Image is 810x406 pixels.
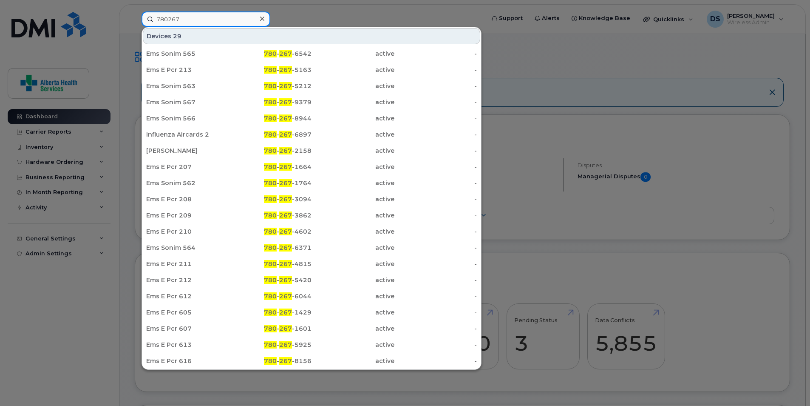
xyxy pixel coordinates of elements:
div: Ems E Pcr 213 [146,66,229,74]
div: active [312,260,394,268]
div: - -1764 [229,179,312,187]
div: - [394,227,477,236]
span: 267 [279,147,292,154]
div: Ems E Pcr 612 [146,292,229,300]
span: 267 [279,292,292,300]
div: active [312,66,394,74]
div: - [394,130,477,139]
div: - [394,114,477,123]
span: 780 [264,66,277,74]
div: Ems E Pcr 613 [146,340,229,349]
div: - -1664 [229,163,312,171]
div: - -1601 [229,324,312,333]
div: Ems E Pcr 211 [146,260,229,268]
div: - -1429 [229,308,312,317]
span: 780 [264,260,277,268]
div: active [312,179,394,187]
div: Ems E Pcr 605 [146,308,229,317]
span: 267 [279,309,292,316]
span: 780 [264,114,277,122]
div: - -8944 [229,114,312,123]
div: - [394,82,477,90]
span: 267 [279,98,292,106]
span: 780 [264,212,277,219]
span: 267 [279,131,292,138]
span: 780 [264,195,277,203]
div: - -4602 [229,227,312,236]
span: 780 [264,82,277,90]
div: [PERSON_NAME] [146,146,229,155]
div: Ems E Pcr 209 [146,211,229,220]
div: - [394,260,477,268]
div: - [394,163,477,171]
span: 780 [264,341,277,349]
a: Ems Sonim 563780-267-5212active- [143,78,480,94]
div: - -5925 [229,340,312,349]
div: active [312,82,394,90]
a: Ems E Pcr 613780-267-5925active- [143,337,480,352]
div: active [312,98,394,106]
a: Ems E Pcr 212780-267-5420active- [143,272,480,288]
span: 780 [264,50,277,57]
div: Ems Sonim 566 [146,114,229,123]
div: - -4815 [229,260,312,268]
div: - -5212 [229,82,312,90]
a: Ems Sonim 566780-267-8944active- [143,111,480,126]
div: - [394,357,477,365]
span: 780 [264,276,277,284]
div: active [312,292,394,300]
div: Ems E Pcr 616 [146,357,229,365]
div: active [312,276,394,284]
div: active [312,130,394,139]
span: 267 [279,260,292,268]
div: active [312,340,394,349]
a: Ems Sonim 562780-267-1764active- [143,175,480,191]
div: - -2158 [229,146,312,155]
div: - [394,179,477,187]
span: 267 [279,228,292,235]
span: 780 [264,147,277,154]
span: 780 [264,228,277,235]
a: [PERSON_NAME]780-267-2158active- [143,143,480,158]
a: Ems Sonim 567780-267-9379active- [143,94,480,110]
a: Ems E Pcr 210780-267-4602active- [143,224,480,239]
div: - [394,146,477,155]
div: active [312,49,394,58]
div: - [394,66,477,74]
span: 29 [173,32,181,40]
div: - -5420 [229,276,312,284]
div: - [394,340,477,349]
span: 780 [264,325,277,332]
div: - -5163 [229,66,312,74]
a: Ems Sonim 564780-267-6371active- [143,240,480,255]
div: active [312,195,394,203]
div: - [394,98,477,106]
div: - -9379 [229,98,312,106]
div: active [312,324,394,333]
span: 780 [264,357,277,365]
div: - -6897 [229,130,312,139]
a: Ems E Pcr 207780-267-1664active- [143,159,480,174]
div: Influenza Aircards 2 [146,130,229,139]
div: - [394,49,477,58]
div: - [394,195,477,203]
div: - [394,324,477,333]
a: Ems E Pcr 605780-267-1429active- [143,305,480,320]
span: 267 [279,212,292,219]
div: active [312,163,394,171]
div: Ems E Pcr 607 [146,324,229,333]
span: 267 [279,357,292,365]
div: Ems Sonim 565 [146,49,229,58]
span: 267 [279,195,292,203]
div: - -6044 [229,292,312,300]
div: - [394,243,477,252]
div: Ems E Pcr 210 [146,227,229,236]
div: active [312,146,394,155]
span: 780 [264,292,277,300]
div: - [394,292,477,300]
span: 780 [264,163,277,171]
a: Ems E Pcr 616780-267-8156active- [143,353,480,369]
div: - -6542 [229,49,312,58]
span: 267 [279,276,292,284]
div: Ems E Pcr 208 [146,195,229,203]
